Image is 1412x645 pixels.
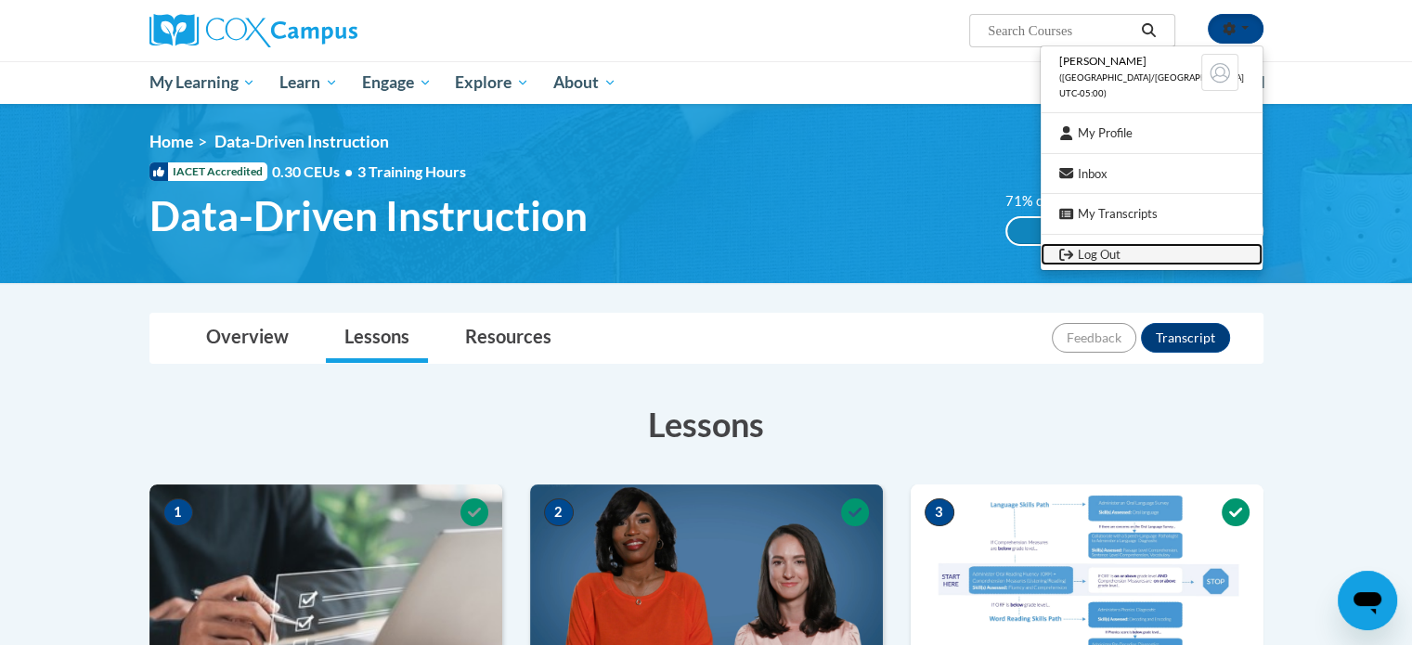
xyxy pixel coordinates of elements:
img: Cox Campus [149,14,357,47]
span: About [553,71,616,94]
div: Main menu [122,61,1291,104]
button: Transcript [1141,323,1230,353]
a: Learn [267,61,350,104]
span: My Learning [149,71,255,94]
a: Engage [350,61,444,104]
button: Account Settings [1208,14,1263,44]
div: 71% complete [1007,218,1187,244]
span: 1 [163,498,193,526]
label: 71% complete [1005,191,1112,212]
span: Data-Driven Instruction [149,191,588,240]
img: Learner Profile Avatar [1201,54,1238,91]
button: Feedback [1052,323,1136,353]
iframe: Button to launch messaging window [1338,571,1397,630]
input: Search Courses [986,19,1134,42]
span: Data-Driven Instruction [214,132,389,151]
span: 2 [544,498,574,526]
a: My Profile [1041,122,1263,145]
span: • [344,162,353,180]
span: [PERSON_NAME] [1059,54,1146,68]
a: Lessons [326,314,428,363]
a: Explore [443,61,541,104]
span: Engage [362,71,432,94]
a: Home [149,132,193,151]
a: About [541,61,628,104]
span: ([GEOGRAPHIC_DATA]/[GEOGRAPHIC_DATA] UTC-05:00) [1059,72,1244,98]
button: Search [1134,19,1162,42]
a: Logout [1041,243,1263,266]
span: IACET Accredited [149,162,267,181]
span: Explore [455,71,529,94]
span: 3 [925,498,954,526]
span: Learn [279,71,338,94]
span: 0.30 CEUs [272,161,357,182]
a: My Transcripts [1041,202,1263,226]
a: Resources [447,314,570,363]
a: My Learning [137,61,268,104]
a: Overview [188,314,307,363]
a: Inbox [1041,162,1263,186]
h3: Lessons [149,401,1263,447]
a: Cox Campus [149,14,502,47]
span: 3 Training Hours [357,162,466,180]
